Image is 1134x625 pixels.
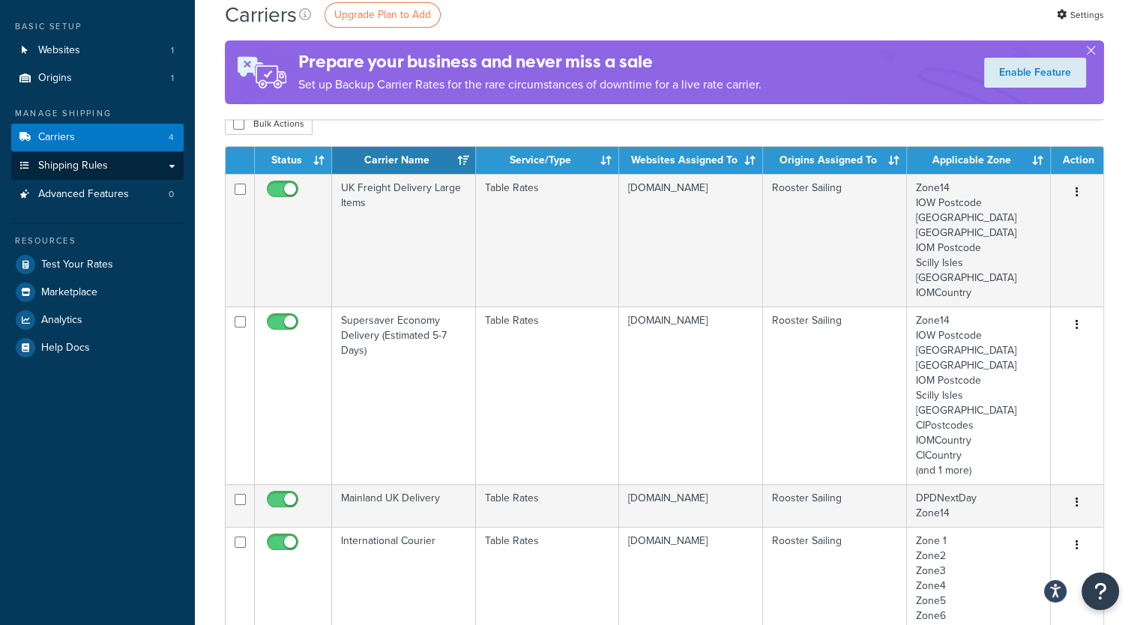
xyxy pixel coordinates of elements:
[11,124,184,151] li: Carriers
[619,484,763,527] td: [DOMAIN_NAME]
[907,307,1051,484] td: Zone14 IOW Postcode [GEOGRAPHIC_DATA] [GEOGRAPHIC_DATA] IOM Postcode Scilly Isles [GEOGRAPHIC_DAT...
[325,2,441,28] a: Upgrade Plan to Add
[763,484,907,527] td: Rooster Sailing
[11,20,184,33] div: Basic Setup
[11,124,184,151] a: Carriers 4
[334,7,431,22] span: Upgrade Plan to Add
[332,307,476,484] td: Supersaver Economy Delivery (Estimated 5-7 Days)
[619,307,763,484] td: [DOMAIN_NAME]
[11,251,184,278] a: Test Your Rates
[38,188,129,201] span: Advanced Features
[41,286,97,299] span: Marketplace
[476,147,620,174] th: Service/Type: activate to sort column ascending
[1082,573,1119,610] button: Open Resource Center
[11,64,184,92] li: Origins
[169,188,174,201] span: 0
[1057,4,1104,25] a: Settings
[907,484,1051,527] td: DPDNextDay Zone14
[619,174,763,307] td: [DOMAIN_NAME]
[11,152,184,180] a: Shipping Rules
[41,342,90,354] span: Help Docs
[11,307,184,333] a: Analytics
[225,112,313,135] button: Bulk Actions
[11,37,184,64] a: Websites 1
[763,174,907,307] td: Rooster Sailing
[907,147,1051,174] th: Applicable Zone: activate to sort column ascending
[11,181,184,208] li: Advanced Features
[332,174,476,307] td: UK Freight Delivery Large Items
[225,40,298,104] img: ad-rules-rateshop-fe6ec290ccb7230408bd80ed9643f0289d75e0ffd9eb532fc0e269fcd187b520.png
[11,37,184,64] li: Websites
[1051,147,1103,174] th: Action
[763,147,907,174] th: Origins Assigned To: activate to sort column ascending
[907,174,1051,307] td: Zone14 IOW Postcode [GEOGRAPHIC_DATA] [GEOGRAPHIC_DATA] IOM Postcode Scilly Isles [GEOGRAPHIC_DAT...
[476,484,620,527] td: Table Rates
[171,44,174,57] span: 1
[11,107,184,120] div: Manage Shipping
[255,147,332,174] th: Status: activate to sort column ascending
[171,72,174,85] span: 1
[38,160,108,172] span: Shipping Rules
[476,307,620,484] td: Table Rates
[298,49,761,74] h4: Prepare your business and never miss a sale
[41,259,113,271] span: Test Your Rates
[476,174,620,307] td: Table Rates
[38,44,80,57] span: Websites
[11,235,184,247] div: Resources
[11,334,184,361] a: Help Docs
[38,72,72,85] span: Origins
[298,74,761,95] p: Set up Backup Carrier Rates for the rare circumstances of downtime for a live rate carrier.
[332,147,476,174] th: Carrier Name: activate to sort column ascending
[169,131,174,144] span: 4
[11,279,184,306] a: Marketplace
[984,58,1086,88] a: Enable Feature
[38,131,75,144] span: Carriers
[763,307,907,484] td: Rooster Sailing
[11,181,184,208] a: Advanced Features 0
[619,147,763,174] th: Websites Assigned To: activate to sort column ascending
[11,64,184,92] a: Origins 1
[332,484,476,527] td: Mainland UK Delivery
[41,314,82,327] span: Analytics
